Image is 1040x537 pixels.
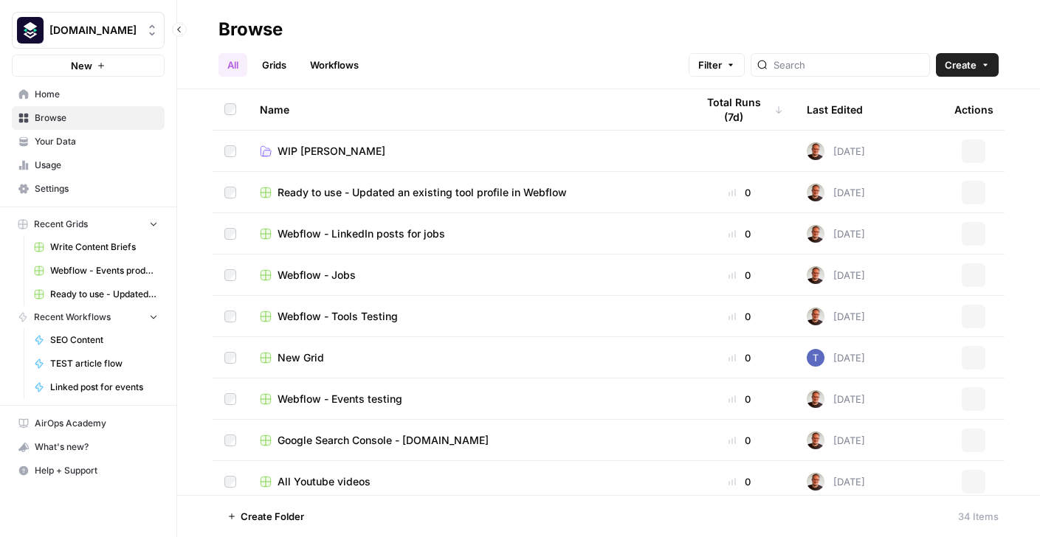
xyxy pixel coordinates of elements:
[954,89,993,130] div: Actions
[278,268,356,283] span: Webflow - Jobs
[807,473,824,491] img: 05r7orzsl0v58yrl68db1q04vvfj
[35,111,158,125] span: Browse
[12,306,165,328] button: Recent Workflows
[12,130,165,153] a: Your Data
[260,433,672,448] a: Google Search Console - [DOMAIN_NAME]
[27,375,165,399] a: Linked post for events
[34,218,88,231] span: Recent Grids
[807,266,865,284] div: [DATE]
[301,53,368,77] a: Workflows
[260,226,672,241] a: Webflow - LinkedIn posts for jobs
[260,185,672,200] a: Ready to use - Updated an existing tool profile in Webflow
[278,185,567,200] span: Ready to use - Updated an existing tool profile in Webflow
[260,474,672,489] a: All Youtube videos
[278,350,324,365] span: New Grid
[12,106,165,130] a: Browse
[12,435,165,459] button: What's new?
[807,266,824,284] img: 05r7orzsl0v58yrl68db1q04vvfj
[218,18,283,41] div: Browse
[807,225,824,243] img: 05r7orzsl0v58yrl68db1q04vvfj
[12,213,165,235] button: Recent Grids
[696,392,783,406] div: 0
[278,144,385,159] span: WIP [PERSON_NAME]
[807,390,865,408] div: [DATE]
[696,185,783,200] div: 0
[12,55,165,77] button: New
[27,328,165,352] a: SEO Content
[13,436,164,458] div: What's new?
[12,12,165,49] button: Workspace: Platformengineering.org
[27,283,165,306] a: Ready to use - Updated an existing tool profile in Webflow
[696,268,783,283] div: 0
[807,473,865,491] div: [DATE]
[260,89,672,130] div: Name
[12,153,165,177] a: Usage
[807,390,824,408] img: 05r7orzsl0v58yrl68db1q04vvfj
[27,235,165,259] a: Write Content Briefs
[278,474,371,489] span: All Youtube videos
[260,268,672,283] a: Webflow - Jobs
[260,309,672,324] a: Webflow - Tools Testing
[807,184,865,201] div: [DATE]
[27,259,165,283] a: Webflow - Events production - Ticiana
[260,350,672,365] a: New Grid
[278,433,489,448] span: Google Search Console - [DOMAIN_NAME]
[241,509,304,524] span: Create Folder
[260,144,672,159] a: WIP [PERSON_NAME]
[50,240,158,254] span: Write Content Briefs
[807,142,865,160] div: [DATE]
[12,177,165,201] a: Settings
[698,58,722,72] span: Filter
[807,349,824,367] img: jr0mvpcfb457yucqzh137atk70ho
[696,474,783,489] div: 0
[807,349,865,367] div: [DATE]
[696,433,783,448] div: 0
[945,58,977,72] span: Create
[253,53,295,77] a: Grids
[774,58,923,72] input: Search
[807,432,824,449] img: 05r7orzsl0v58yrl68db1q04vvfj
[35,88,158,101] span: Home
[35,417,158,430] span: AirOps Academy
[49,23,139,38] span: [DOMAIN_NAME]
[27,352,165,375] a: TEST article flow
[71,58,92,73] span: New
[12,459,165,482] button: Help + Support
[50,357,158,370] span: TEST article flow
[696,89,783,130] div: Total Runs (7d)
[35,464,158,477] span: Help + Support
[958,509,999,524] div: 34 Items
[260,392,672,406] a: Webflow - Events testing
[278,309,398,324] span: Webflow - Tools Testing
[807,184,824,201] img: 05r7orzsl0v58yrl68db1q04vvfj
[807,225,865,243] div: [DATE]
[50,381,158,394] span: Linked post for events
[278,226,445,241] span: Webflow - LinkedIn posts for jobs
[218,53,247,77] a: All
[689,53,745,77] button: Filter
[696,309,783,324] div: 0
[278,392,402,406] span: Webflow - Events testing
[12,83,165,106] a: Home
[35,135,158,148] span: Your Data
[35,182,158,195] span: Settings
[807,308,865,325] div: [DATE]
[936,53,999,77] button: Create
[696,350,783,365] div: 0
[17,17,44,44] img: Platformengineering.org Logo
[218,505,313,528] button: Create Folder
[807,89,863,130] div: Last Edited
[35,159,158,172] span: Usage
[34,311,111,324] span: Recent Workflows
[807,308,824,325] img: 05r7orzsl0v58yrl68db1q04vvfj
[696,226,783,241] div: 0
[807,432,865,449] div: [DATE]
[807,142,824,160] img: 05r7orzsl0v58yrl68db1q04vvfj
[50,288,158,301] span: Ready to use - Updated an existing tool profile in Webflow
[50,333,158,347] span: SEO Content
[12,412,165,435] a: AirOps Academy
[50,264,158,277] span: Webflow - Events production - Ticiana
